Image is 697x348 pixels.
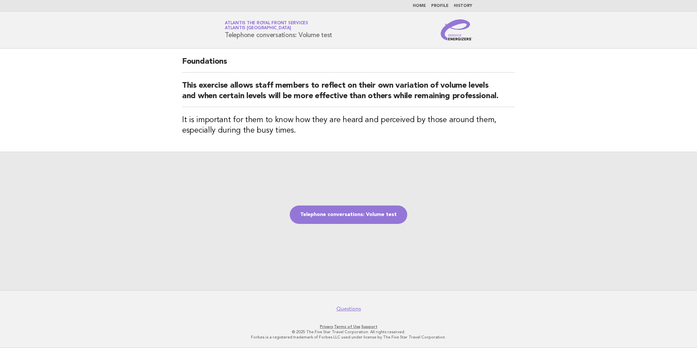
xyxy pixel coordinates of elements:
a: History [454,4,472,8]
a: Atlantis The Royal Front ServicesAtlantis [GEOGRAPHIC_DATA] [225,21,308,30]
p: · · [148,324,549,329]
h3: It is important for them to know how they are heard and perceived by those around them, especiall... [182,115,515,136]
p: © 2025 The Five Star Travel Corporation. All rights reserved. [148,329,549,335]
a: Support [361,324,377,329]
a: Home [413,4,426,8]
a: Telephone conversations: Volume test [290,206,407,224]
h2: This exercise allows staff members to reflect on their own variation of volume levels and when ce... [182,80,515,107]
span: Atlantis [GEOGRAPHIC_DATA] [225,26,291,31]
p: Forbes is a registered trademark of Forbes LLC used under license by The Five Star Travel Corpora... [148,335,549,340]
a: Privacy [320,324,333,329]
img: Service Energizers [441,19,472,40]
h1: Telephone conversations: Volume test [225,21,332,38]
a: Profile [431,4,449,8]
a: Terms of Use [334,324,360,329]
h2: Foundations [182,56,515,73]
a: Questions [336,306,361,312]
